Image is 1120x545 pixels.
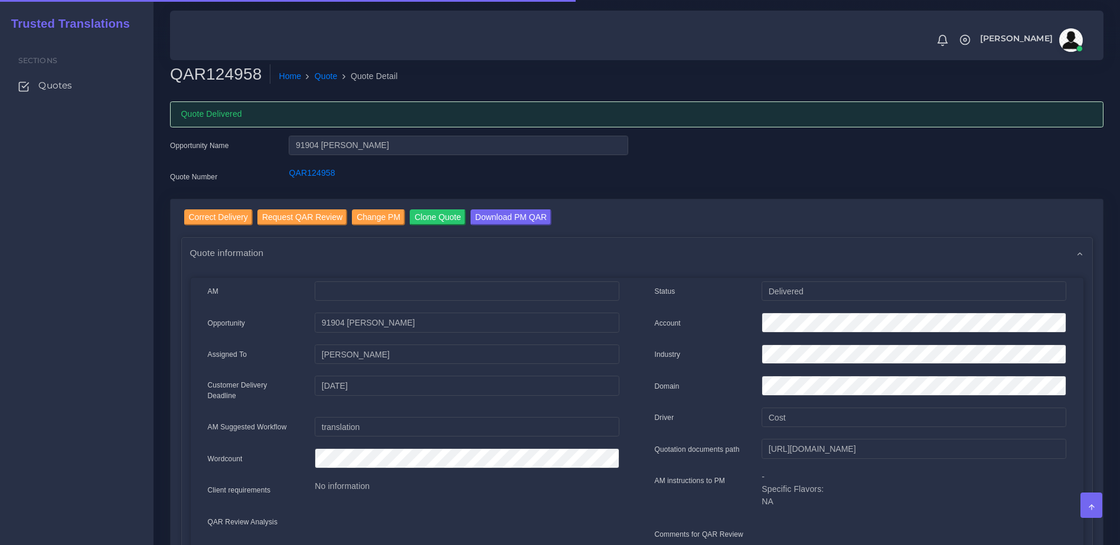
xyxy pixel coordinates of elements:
label: Customer Delivery Deadline [208,380,298,401]
span: [PERSON_NAME] [980,34,1053,42]
input: Change PM [352,209,405,225]
input: pm [315,344,619,365]
label: Opportunity Name [170,140,229,151]
label: Comments for QAR Review [655,529,743,540]
a: QAR124958 [289,168,335,178]
label: Opportunity [208,318,246,329]
h2: Trusted Translations [3,17,130,31]
a: Quotes [9,73,145,98]
label: AM Suggested Workflow [208,422,287,432]
label: Client requirements [208,485,271,495]
label: Assigned To [208,349,247,360]
label: Domain [655,381,680,392]
a: [PERSON_NAME]avatar [974,28,1087,52]
span: Quotes [38,79,72,92]
label: Quote Number [170,172,217,182]
h2: QAR124958 [170,64,270,84]
a: Home [279,70,301,83]
label: Status [655,286,675,297]
span: Quote information [190,246,264,260]
label: Driver [655,412,674,423]
label: Industry [655,349,681,360]
label: QAR Review Analysis [208,517,278,527]
img: avatar [1059,28,1083,52]
span: Sections [18,56,57,65]
label: Wordcount [208,454,243,464]
input: Clone Quote [410,209,466,225]
p: No information [315,480,619,493]
li: Quote Detail [338,70,398,83]
label: AM instructions to PM [655,475,726,486]
input: Correct Delivery [184,209,253,225]
input: Request QAR Review [257,209,347,225]
a: Trusted Translations [3,14,130,34]
a: Quote [315,70,338,83]
div: Quote Delivered [170,101,1103,127]
label: Account [655,318,681,329]
div: Quote information [182,238,1092,268]
label: Quotation documents path [655,444,740,455]
label: AM [208,286,218,297]
input: Download PM QAR [471,209,551,225]
p: - Specific Flavors: NA [762,471,1066,508]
